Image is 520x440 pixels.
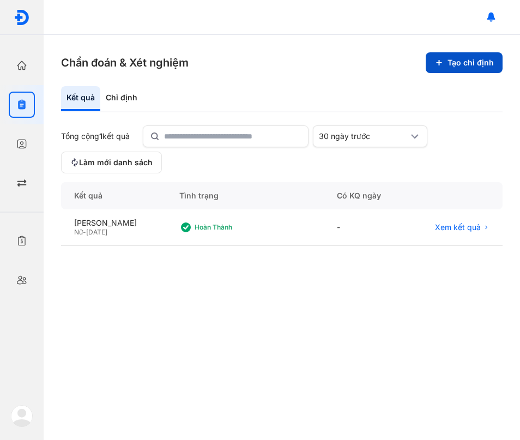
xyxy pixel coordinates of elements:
div: Tổng cộng kết quả [61,131,130,141]
img: logo [14,9,30,26]
div: - [324,209,407,246]
div: Kết quả [61,182,166,209]
span: [DATE] [86,228,107,236]
div: Có KQ ngày [324,182,407,209]
div: Hoàn thành [195,223,282,232]
button: Tạo chỉ định [426,52,503,73]
div: Tình trạng [166,182,324,209]
img: logo [11,405,33,427]
div: Kết quả [61,86,100,111]
span: Làm mới danh sách [79,158,153,167]
span: Nữ [74,228,83,236]
div: [PERSON_NAME] [74,218,153,228]
button: Làm mới danh sách [61,152,162,173]
span: 1 [99,131,102,141]
div: 30 ngày trước [319,131,408,141]
div: Chỉ định [100,86,143,111]
h3: Chẩn đoán & Xét nghiệm [61,55,189,70]
span: - [83,228,86,236]
span: Xem kết quả [435,222,481,232]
